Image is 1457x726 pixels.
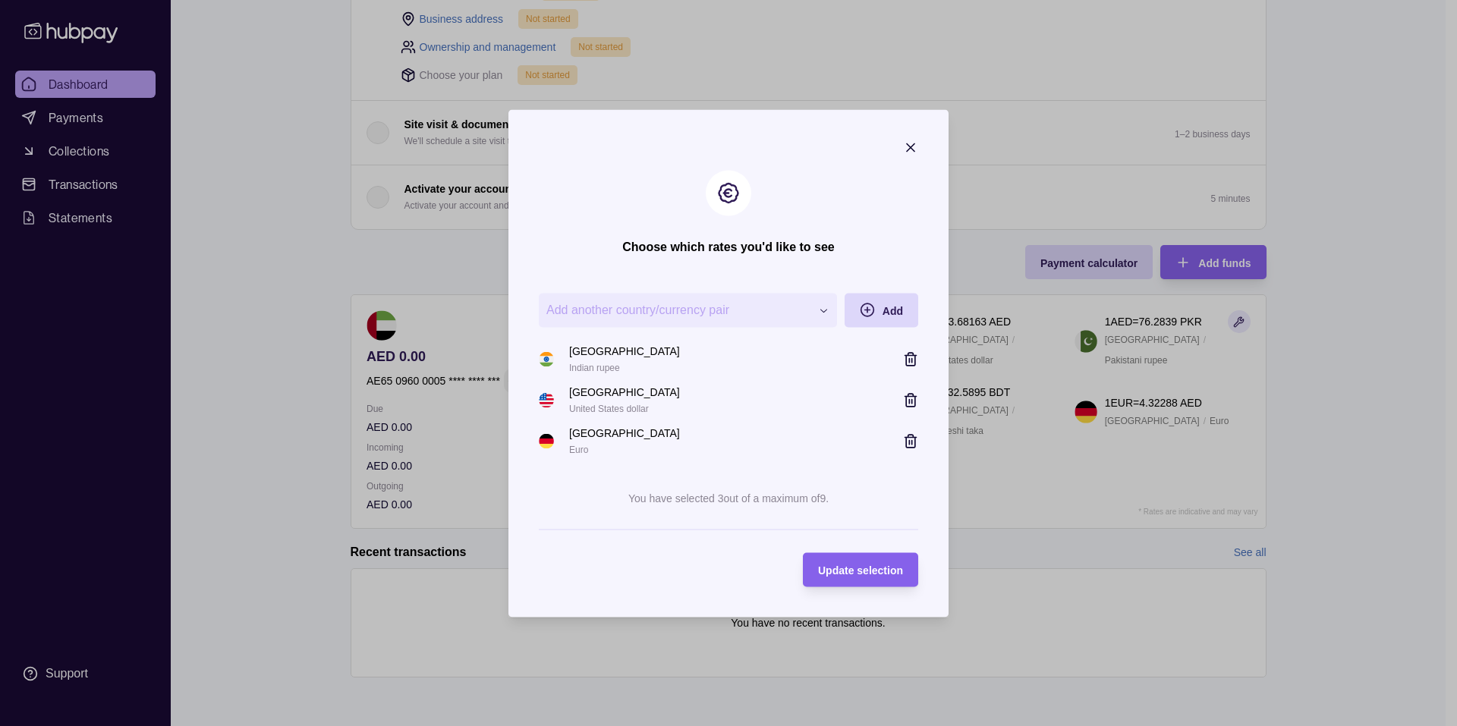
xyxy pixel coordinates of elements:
[569,383,680,400] p: [GEOGRAPHIC_DATA]
[883,305,903,317] span: Add
[539,351,554,366] img: in
[622,238,834,255] h2: Choose which rates you'd like to see
[569,424,680,441] p: [GEOGRAPHIC_DATA]
[818,564,903,577] span: Update selection
[569,400,649,416] p: United States dollar
[539,392,554,407] img: us
[569,359,620,376] p: Indian rupee
[803,552,918,586] button: Update selection
[845,293,918,327] button: Add
[628,492,829,504] p: You have selected 3 out of a maximum of 9 .
[569,342,680,359] p: [GEOGRAPHIC_DATA]
[569,441,588,457] p: Euro
[539,433,554,448] img: de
